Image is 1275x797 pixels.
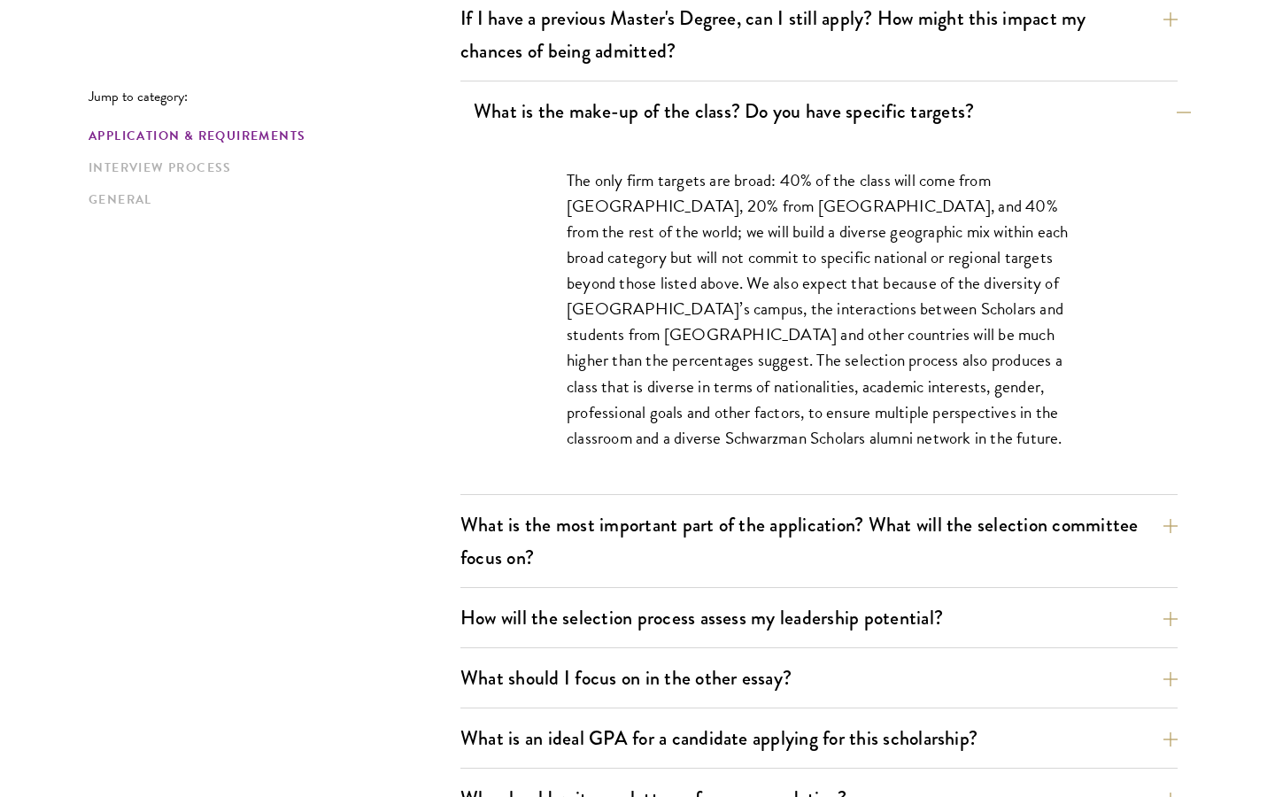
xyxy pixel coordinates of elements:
button: How will the selection process assess my leadership potential? [460,598,1178,638]
button: What should I focus on in the other essay? [460,658,1178,698]
button: What is the most important part of the application? What will the selection committee focus on? [460,505,1178,577]
button: What is an ideal GPA for a candidate applying for this scholarship? [460,718,1178,758]
a: General [89,190,450,209]
p: Jump to category: [89,89,460,104]
p: The only firm targets are broad: 40% of the class will come from [GEOGRAPHIC_DATA], 20% from [GEO... [567,167,1071,451]
button: What is the make-up of the class? Do you have specific targets? [474,91,1191,131]
a: Interview Process [89,159,450,177]
a: Application & Requirements [89,127,450,145]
